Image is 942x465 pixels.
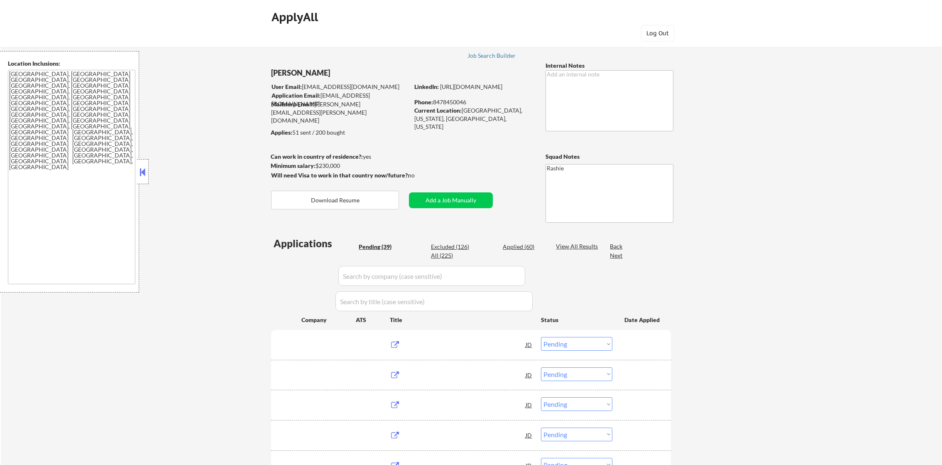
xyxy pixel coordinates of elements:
strong: Application Email: [272,92,321,99]
div: Excluded (126) [431,243,472,251]
div: ATS [356,316,390,324]
div: [PERSON_NAME] [271,68,442,78]
button: Download Resume [271,191,399,209]
strong: Phone: [414,98,433,106]
input: Search by company (case sensitive) [338,266,525,286]
div: Pending (39) [359,243,400,251]
div: [GEOGRAPHIC_DATA], [US_STATE], [GEOGRAPHIC_DATA], [US_STATE] [414,106,532,131]
div: Next [610,251,623,260]
div: yes [271,153,406,161]
button: Add a Job Manually [409,192,493,208]
a: [URL][DOMAIN_NAME] [440,83,502,90]
div: 8478450046 [414,98,532,106]
div: JD [525,337,533,352]
div: Applications [274,239,356,248]
strong: Mailslurp Email: [271,101,314,108]
div: Squad Notes [546,153,673,161]
div: Applied (60) [503,243,544,251]
div: JD [525,367,533,382]
div: [PERSON_NAME][EMAIL_ADDRESS][PERSON_NAME][DOMAIN_NAME] [271,100,409,125]
button: Log Out [641,25,674,42]
div: $230,000 [271,162,409,170]
div: Status [541,312,612,327]
div: All (225) [431,251,472,260]
strong: Current Location: [414,107,462,114]
strong: User Email: [272,83,302,90]
div: 51 sent / 200 bought [271,128,409,137]
div: no [408,171,432,180]
div: ApplyAll [272,10,321,24]
strong: Can work in country of residence?: [271,153,363,160]
div: JD [525,397,533,412]
div: Date Applied [624,316,661,324]
strong: LinkedIn: [414,83,439,90]
strong: Minimum salary: [271,162,316,169]
div: Internal Notes [546,62,673,70]
div: Back [610,242,623,251]
div: View All Results [556,242,600,251]
div: Job Search Builder [467,53,516,59]
div: Company [301,316,356,324]
div: JD [525,428,533,443]
strong: Applies: [271,129,292,136]
div: Title [390,316,533,324]
div: [EMAIL_ADDRESS][DOMAIN_NAME] [272,83,409,91]
a: Job Search Builder [467,52,516,61]
strong: Will need Visa to work in that country now/future?: [271,172,409,179]
div: [EMAIL_ADDRESS][DOMAIN_NAME] [272,91,409,108]
input: Search by title (case sensitive) [335,291,533,311]
div: Location Inclusions: [8,59,136,68]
